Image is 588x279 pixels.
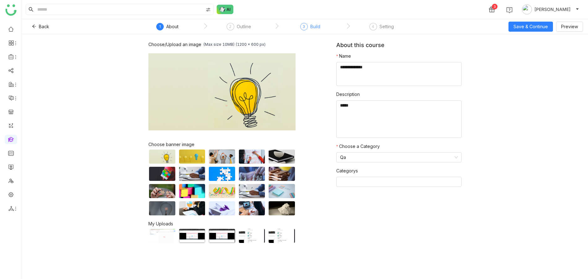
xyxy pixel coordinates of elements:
[561,23,578,30] span: Preview
[336,91,360,98] label: Description
[521,4,580,14] button: [PERSON_NAME]
[336,53,351,60] label: Name
[303,24,305,29] span: 3
[506,7,513,13] img: help.svg
[166,23,178,30] div: About
[508,22,553,32] button: Save & Continue
[556,22,583,32] button: Preview
[492,4,498,9] div: 3
[27,22,54,32] button: Back
[229,24,231,29] span: 2
[206,7,211,12] img: search-type.svg
[372,24,374,29] span: 4
[237,23,251,30] div: Outline
[159,24,161,29] span: 1
[336,143,380,150] label: Choose a Category
[534,6,570,13] span: [PERSON_NAME]
[379,23,394,30] div: Setting
[148,142,296,147] div: Choose banner image
[156,23,178,34] div: 1About
[336,42,462,53] div: About this course
[300,23,320,34] div: 3Build
[5,4,17,16] img: logo
[217,5,234,14] img: ask-buddy-normal.svg
[369,23,394,34] div: 4Setting
[513,23,548,30] span: Save & Continue
[336,167,358,174] label: Categorys
[227,23,251,34] div: 2Outline
[148,221,336,226] div: My Uploads
[310,23,320,30] div: Build
[522,4,532,14] img: avatar
[340,153,458,162] nz-select-item: Qa
[203,42,266,47] div: (Max size 10MB) (1200 x 600 px)
[148,42,201,47] div: Choose/Upload an image
[39,23,49,30] span: Back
